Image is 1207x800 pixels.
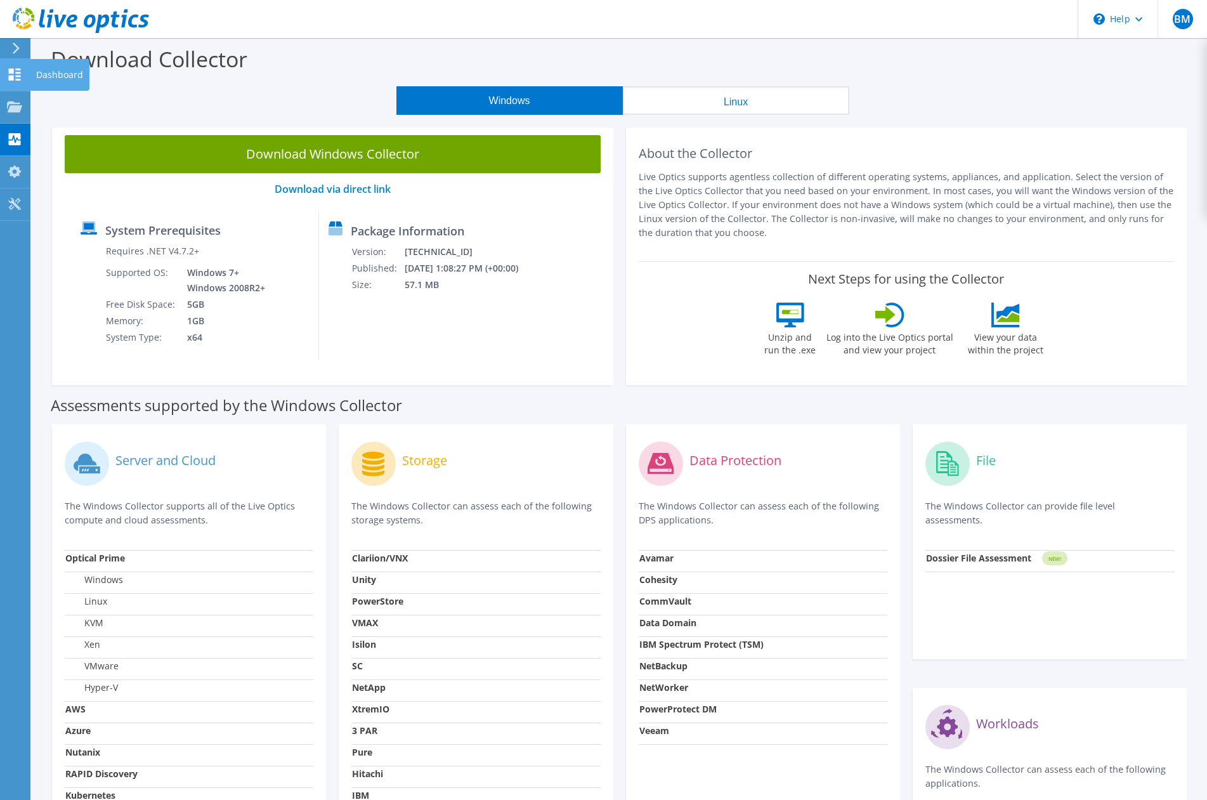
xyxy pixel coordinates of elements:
td: Size: [351,277,404,293]
strong: Pure [352,746,372,758]
label: Windows [65,574,123,586]
a: Download Windows Collector [65,135,601,173]
strong: Hitachi [352,768,383,780]
strong: NetWorker [639,681,688,693]
svg: \n [1093,13,1105,25]
label: Linux [65,595,107,608]
strong: Cohesity [639,574,677,586]
p: The Windows Collector can provide file level assessments. [925,499,1174,527]
strong: NetBackup [639,660,688,672]
label: Requires .NET V4.7.2+ [106,245,199,258]
p: Live Optics supports agentless collection of different operating systems, appliances, and applica... [639,170,1175,240]
p: The Windows Collector can assess each of the following applications. [925,763,1174,790]
td: Memory: [105,313,178,329]
strong: PowerStore [352,595,403,607]
div: Dashboard [30,59,89,91]
label: Unzip and run the .exe [761,327,819,357]
strong: Azure [65,725,91,737]
h2: About the Collector [639,146,1175,161]
td: [TECHNICAL_ID] [404,244,535,260]
strong: IBM Spectrum Protect (TSM) [639,638,764,650]
td: Supported OS: [105,265,178,296]
strong: PowerProtect DM [639,703,717,715]
label: Next Steps for using the Collector [808,272,1004,287]
td: x64 [178,329,268,346]
label: Storage [402,454,447,467]
td: 1GB [178,313,268,329]
span: BM [1173,9,1193,29]
strong: AWS [65,703,86,715]
td: 5GB [178,296,268,313]
td: Version: [351,244,404,260]
td: Windows 7+ Windows 2008R2+ [178,265,268,296]
td: [DATE] 1:08:27 PM (+00:00) [404,260,535,277]
strong: 3 PAR [352,725,377,737]
td: Published: [351,260,404,277]
label: Assessments supported by the Windows Collector [51,399,402,412]
label: KVM [65,617,103,629]
p: The Windows Collector can assess each of the following DPS applications. [639,499,887,527]
strong: Dossier File Assessment [926,552,1031,564]
strong: VMAX [352,617,378,629]
strong: Clariion/VNX [352,552,408,564]
strong: Optical Prime [65,552,125,564]
strong: Veeam [639,725,669,737]
strong: XtremIO [352,703,389,715]
label: Package Information [351,225,464,237]
td: Free Disk Space: [105,296,178,313]
label: VMware [65,660,119,672]
label: Data Protection [689,454,781,467]
strong: NetApp [352,681,386,693]
tspan: NEW! [1048,555,1060,562]
label: System Prerequisites [105,224,221,237]
strong: Unity [352,574,376,586]
label: Xen [65,638,100,651]
strong: Avamar [639,552,674,564]
button: Linux [623,86,849,115]
td: 57.1 MB [404,277,535,293]
button: Windows [396,86,623,115]
label: Server and Cloud [115,454,216,467]
label: File [976,454,996,467]
p: The Windows Collector can assess each of the following storage systems. [351,499,600,527]
strong: Isilon [352,638,376,650]
label: Workloads [976,718,1039,730]
strong: RAPID Discovery [65,768,138,780]
strong: Nutanix [65,746,100,758]
strong: CommVault [639,595,691,607]
strong: Data Domain [639,617,696,629]
a: Download via direct link [275,182,391,196]
p: The Windows Collector supports all of the Live Optics compute and cloud assessments. [65,499,313,527]
td: System Type: [105,329,178,346]
label: Hyper-V [65,681,118,694]
label: Log into the Live Optics portal and view your project [826,327,954,357]
strong: SC [352,660,363,672]
label: View your data within the project [960,327,1052,357]
label: Download Collector [51,44,247,74]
